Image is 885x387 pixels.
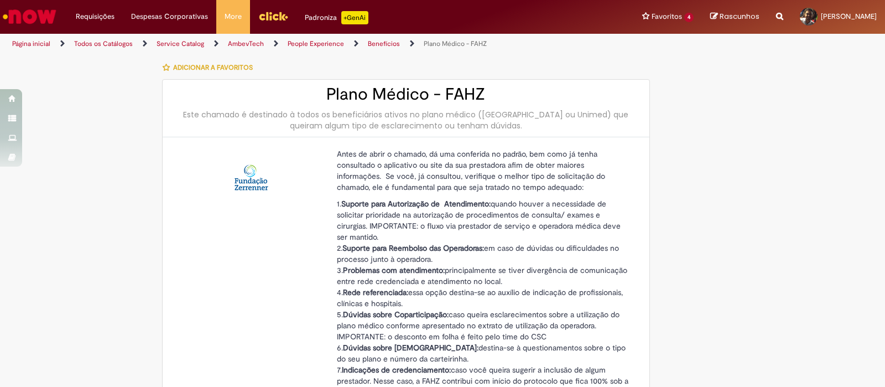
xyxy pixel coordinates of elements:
span: More [225,11,242,22]
strong: Dúvidas sobre Coparticipação: [343,309,449,319]
span: Rascunhos [720,11,759,22]
strong: Rede referenciada: [343,287,408,297]
strong: Suporte para Autorização de Atendimento: [341,199,491,209]
a: People Experience [288,39,344,48]
div: Este chamado é destinado à todos os beneficiários ativos no plano médico ([GEOGRAPHIC_DATA] ou Un... [174,109,638,131]
a: Plano Médico - FAHZ [424,39,487,48]
span: 4 [684,13,694,22]
div: Padroniza [305,11,368,24]
strong: Problemas com atendimento: [343,265,445,275]
a: Página inicial [12,39,50,48]
span: Despesas Corporativas [131,11,208,22]
span: Favoritos [652,11,682,22]
a: Service Catalog [157,39,204,48]
p: Antes de abrir o chamado, dá uma conferida no padrão, bem como já tenha consultado o aplicativo o... [337,148,630,193]
p: +GenAi [341,11,368,24]
strong: Indicações de credenciamento: [342,365,451,375]
button: Adicionar a Favoritos [162,56,259,79]
a: AmbevTech [228,39,264,48]
a: Todos os Catálogos [74,39,133,48]
strong: Dúvidas sobre [DEMOGRAPHIC_DATA]: [343,343,478,353]
span: [PERSON_NAME] [821,12,877,21]
span: Requisições [76,11,114,22]
ul: Trilhas de página [8,34,582,54]
img: Plano Médico - FAHZ [233,159,269,195]
strong: Suporte para Reembolso das Operadoras: [342,243,484,253]
a: Benefícios [368,39,400,48]
img: click_logo_yellow_360x200.png [258,8,288,24]
h2: Plano Médico - FAHZ [174,85,638,104]
span: Adicionar a Favoritos [173,63,253,72]
img: ServiceNow [1,6,58,28]
a: Rascunhos [710,12,759,22]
